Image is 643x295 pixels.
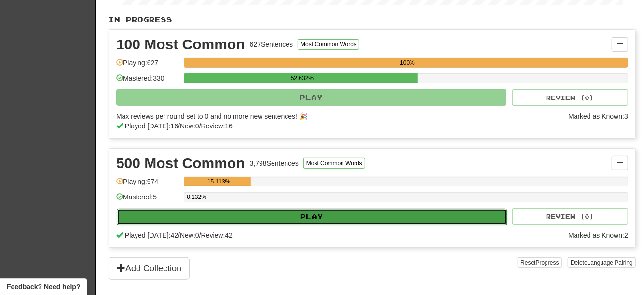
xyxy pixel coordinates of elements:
div: Max reviews per round set to 0 and no more new sentences! 🎉 [116,112,562,121]
p: In Progress [109,15,636,25]
button: ResetProgress [518,257,561,268]
span: / [199,122,201,130]
span: Review: 16 [201,122,233,130]
button: Play [116,89,506,106]
span: / [199,231,201,239]
button: Review (0) [512,89,628,106]
div: 100 Most Common [116,37,245,52]
span: New: 0 [180,231,199,239]
span: Progress [536,259,559,266]
div: 15.113% [187,177,251,186]
div: Playing: 627 [116,58,179,74]
span: Played [DATE]: 16 [125,122,178,130]
span: Open feedback widget [7,282,80,292]
span: Review: 42 [201,231,233,239]
span: Language Pairing [588,259,633,266]
span: / [178,122,180,130]
span: Played [DATE]: 42 [125,231,178,239]
div: 100% [187,58,628,68]
div: Marked as Known: 2 [568,230,628,240]
span: / [178,231,180,239]
div: 3,798 Sentences [250,158,299,168]
button: Most Common Words [303,158,365,169]
button: DeleteLanguage Pairing [568,257,636,268]
button: Add Collection [109,257,190,280]
div: Mastered: 5 [116,192,179,208]
div: 52.632% [187,73,417,83]
button: Review (0) [512,208,628,225]
div: Playing: 574 [116,177,179,193]
button: Most Common Words [298,39,359,50]
div: Marked as Known: 3 [568,112,628,131]
div: 500 Most Common [116,156,245,170]
button: Play [117,209,507,225]
div: 627 Sentences [250,40,293,49]
span: New: 0 [180,122,199,130]
div: Mastered: 330 [116,73,179,89]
